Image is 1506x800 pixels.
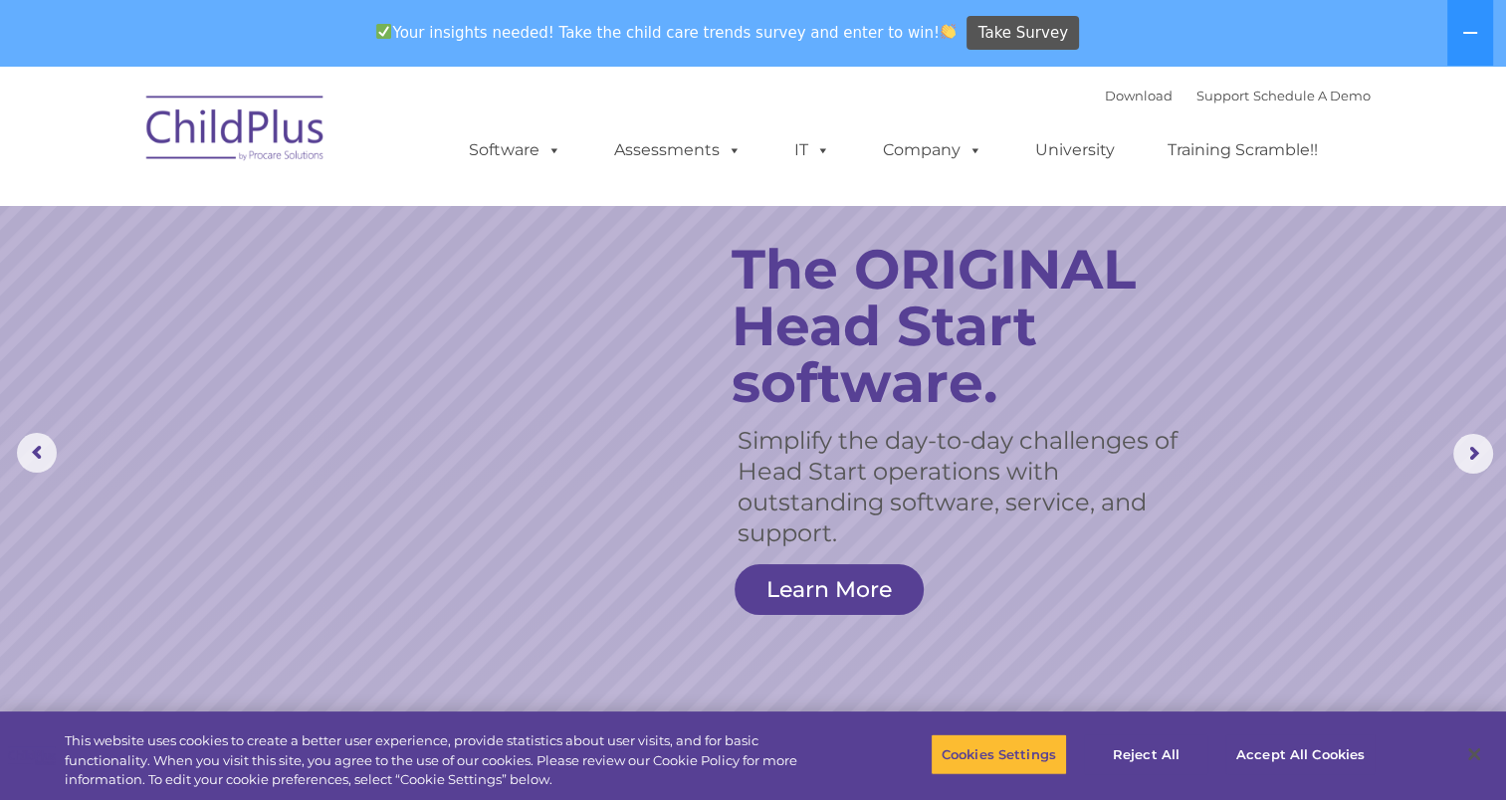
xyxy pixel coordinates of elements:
a: Take Survey [967,16,1079,51]
a: Assessments [594,130,761,170]
a: Training Scramble!! [1148,130,1338,170]
span: Take Survey [978,16,1068,51]
rs-layer: The ORIGINAL Head Start software. [732,241,1201,411]
img: ChildPlus by Procare Solutions [136,82,335,181]
img: ✅ [376,24,391,39]
font: | [1105,88,1371,103]
a: Company [863,130,1002,170]
img: 👏 [941,24,956,39]
button: Cookies Settings [931,733,1067,775]
span: Your insights needed! Take the child care trends survey and enter to win! [368,13,965,52]
a: University [1015,130,1135,170]
a: Learn More [735,564,924,615]
span: Last name [277,131,337,146]
a: Support [1196,88,1249,103]
span: Phone number [277,213,361,228]
button: Close [1452,732,1496,776]
a: IT [774,130,850,170]
button: Reject All [1084,733,1208,775]
a: Schedule A Demo [1253,88,1371,103]
button: Accept All Cookies [1225,733,1376,775]
div: This website uses cookies to create a better user experience, provide statistics about user visit... [65,731,828,790]
a: Download [1105,88,1173,103]
a: Software [449,130,581,170]
rs-layer: Simplify the day-to-day challenges of Head Start operations with outstanding software, service, a... [738,425,1179,548]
